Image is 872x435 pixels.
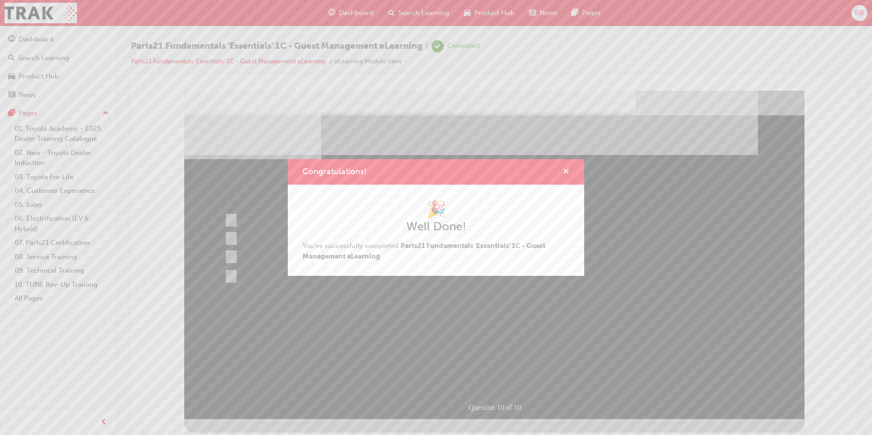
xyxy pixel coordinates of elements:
h2: Well Done! [302,219,570,234]
span: Congratulations! [302,166,367,176]
div: Multiple Choice Quiz [46,328,666,352]
div: Question 10 of 10 [329,310,397,324]
span: You've successfully completed [302,242,545,260]
span: cross-icon [563,168,570,176]
span: Parts21 Fundamentals 'Essentials' 1C - Guest Management eLearning [302,242,545,260]
button: cross-icon [563,166,570,178]
h1: 🎉 [302,199,570,219]
div: Congratulations! [288,159,584,276]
